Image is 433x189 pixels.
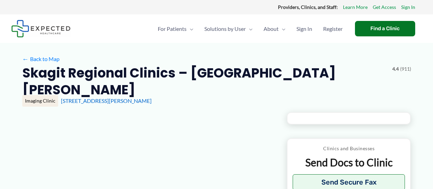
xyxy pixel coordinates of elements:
[318,17,348,41] a: Register
[400,64,411,73] span: (911)
[22,95,58,107] div: Imaging Clinic
[22,54,60,64] a: ←Back to Map
[22,56,29,62] span: ←
[204,17,246,41] span: Solutions by User
[22,64,387,98] h2: Skagit Regional Clinics – [GEOGRAPHIC_DATA][PERSON_NAME]
[187,17,193,41] span: Menu Toggle
[246,17,253,41] span: Menu Toggle
[291,17,318,41] a: Sign In
[61,97,152,104] a: [STREET_ADDRESS][PERSON_NAME]
[401,3,415,12] a: Sign In
[264,17,279,41] span: About
[296,17,312,41] span: Sign In
[323,17,343,41] span: Register
[355,21,415,36] a: Find a Clinic
[279,17,285,41] span: Menu Toggle
[343,3,368,12] a: Learn More
[293,156,405,169] p: Send Docs to Clinic
[199,17,258,41] a: Solutions by UserMenu Toggle
[258,17,291,41] a: AboutMenu Toggle
[158,17,187,41] span: For Patients
[373,3,396,12] a: Get Access
[293,144,405,153] p: Clinics and Businesses
[11,20,71,37] img: Expected Healthcare Logo - side, dark font, small
[152,17,348,41] nav: Primary Site Navigation
[392,64,399,73] span: 4.4
[278,4,338,10] strong: Providers, Clinics, and Staff:
[152,17,199,41] a: For PatientsMenu Toggle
